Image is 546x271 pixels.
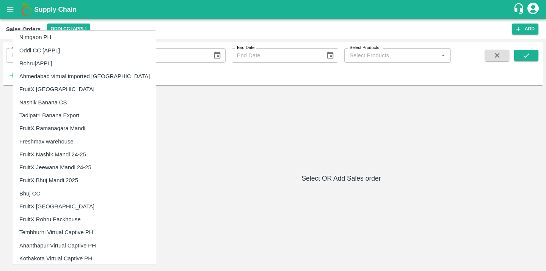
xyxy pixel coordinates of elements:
li: FruitX [GEOGRAPHIC_DATA] [13,83,156,96]
li: Tembhurni Virtual Captive PH [13,226,156,239]
li: Nimgaon PH [13,31,156,44]
li: Tadipatri Banana Export [13,109,156,122]
li: FruitX [GEOGRAPHIC_DATA] [13,200,156,213]
li: Rohru[APPL] [13,57,156,70]
li: FruitX Nashik Mandi 24-25 [13,148,156,161]
li: Bhuj CC [13,187,156,200]
li: Oddi CC [APPL] [13,44,156,57]
li: FruitX Rohru Packhouse [13,213,156,226]
li: Ahmedabad virtual imported [GEOGRAPHIC_DATA] [13,70,156,83]
li: Nashik Banana CS [13,96,156,109]
li: Kothakota Virtual Captive PH [13,252,156,265]
li: FruitX Jeewana Mandi 24-25 [13,161,156,174]
li: Freshmax warehouse [13,135,156,148]
li: FruitX Bhuj Mandi 2025 [13,174,156,187]
li: FruitX Ramanagara Mandi [13,122,156,135]
li: Ananthapur Virtual Captive PH [13,239,156,252]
